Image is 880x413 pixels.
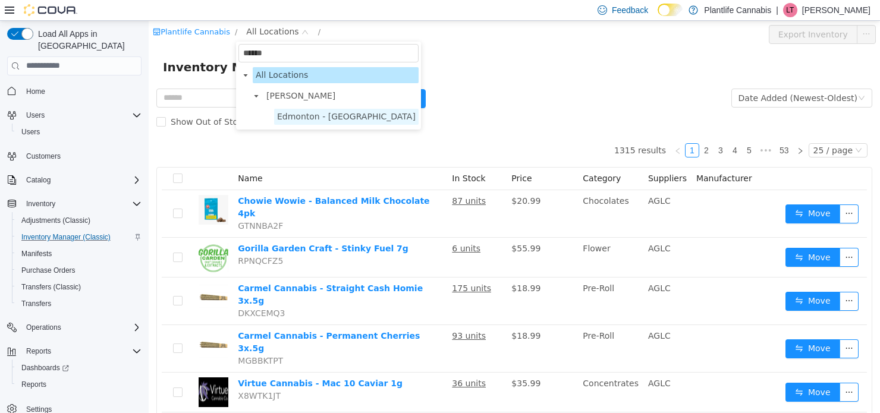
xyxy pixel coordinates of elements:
[17,280,142,294] span: Transfers (Classic)
[21,197,142,211] span: Inventory
[645,122,659,137] li: Next Page
[50,309,80,339] img: Carmel Cannabis - Permanent Cherries 3x.5g hero shot
[98,4,150,17] span: All Locations
[21,108,49,122] button: Users
[2,83,146,100] button: Home
[12,360,146,376] a: Dashboards
[107,49,159,59] span: All Locations
[593,122,608,137] li: 5
[21,216,90,225] span: Adjustments (Classic)
[50,261,80,291] img: Carmel Cannabis - Straight Cash Homie 3x.5g hero shot
[2,147,146,165] button: Customers
[429,257,495,304] td: Pre-Roll
[153,8,160,16] i: icon: down
[50,222,80,251] img: Gorilla Garden Craft - Stinky Fuel 7g hero shot
[89,358,254,367] a: Virtue Cannabis - Mac 10 Caviar 1g
[104,46,270,62] span: All Locations
[802,3,870,17] p: [PERSON_NAME]
[691,271,710,290] button: icon: ellipsis
[466,122,517,137] li: 1315 results
[50,174,80,204] img: Chowie Wowie - Balanced Milk Chocolate 4pk hero shot
[434,153,472,162] span: Category
[26,199,55,209] span: Inventory
[363,263,392,272] span: $18.99
[89,310,271,332] a: Carmel Cannabis - Permanent Cherries 3x.5g
[363,223,392,232] span: $55.99
[565,123,579,136] a: 3
[2,343,146,360] button: Reports
[14,37,149,56] span: Inventory Manager
[580,123,593,136] a: 4
[17,361,74,375] a: Dashboards
[665,123,704,136] div: 25 / page
[89,263,274,285] a: Carmel Cannabis - Straight Cash Homie 3x.5g
[691,227,710,246] button: icon: ellipsis
[499,223,522,232] span: AGLC
[169,7,172,15] span: /
[499,358,522,367] span: AGLC
[17,263,142,278] span: Purchase Orders
[17,377,51,392] a: Reports
[17,247,142,261] span: Manifests
[303,153,337,162] span: In Stock
[17,297,142,311] span: Transfers
[12,124,146,140] button: Users
[26,152,61,161] span: Customers
[429,169,495,217] td: Chocolates
[21,108,142,122] span: Users
[17,125,142,139] span: Users
[12,229,146,245] button: Inventory Manager (Classic)
[303,358,337,367] u: 36 units
[691,319,710,338] button: icon: ellipsis
[594,123,607,136] a: 5
[21,232,111,242] span: Inventory Manager (Classic)
[303,310,337,320] u: 93 units
[89,223,260,232] a: Gorilla Garden Craft - Stinky Fuel 7g
[12,245,146,262] button: Manifests
[89,335,134,345] span: MGBBKTPT
[363,175,392,185] span: $20.99
[89,175,281,197] a: Chowie Wowie - Balanced Milk Chocolate 4pk
[783,3,797,17] div: Logan Tisdel
[303,175,337,185] u: 87 units
[89,153,114,162] span: Name
[637,319,692,338] button: icon: swapMove
[551,123,564,136] a: 2
[548,153,604,162] span: Manufacturer
[94,52,100,58] i: icon: caret-down
[90,23,270,42] input: filter select
[627,122,645,137] li: 53
[620,4,709,23] button: Export Inventory
[128,91,267,100] span: Edmonton - [GEOGRAPHIC_DATA]
[21,149,142,163] span: Customers
[21,344,142,358] span: Reports
[637,184,692,203] button: icon: swapMove
[536,122,551,137] li: 1
[21,320,142,335] span: Operations
[637,227,692,246] button: icon: swapMove
[21,299,51,308] span: Transfers
[499,175,522,185] span: AGLC
[579,122,593,137] li: 4
[21,173,142,187] span: Catalog
[21,363,69,373] span: Dashboards
[17,297,56,311] a: Transfers
[709,74,716,82] i: icon: down
[627,123,644,136] a: 53
[522,122,536,137] li: Previous Page
[608,122,627,137] li: Next 5 Pages
[21,249,52,258] span: Manifests
[691,362,710,381] button: icon: ellipsis
[499,310,522,320] span: AGLC
[363,153,383,162] span: Price
[21,266,76,275] span: Purchase Orders
[537,123,550,136] a: 1
[786,3,794,17] span: LT
[608,122,627,137] span: •••
[12,212,146,229] button: Adjustments (Classic)
[17,213,142,228] span: Adjustments (Classic)
[17,377,142,392] span: Reports
[12,376,146,393] button: Reports
[526,127,533,134] i: icon: left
